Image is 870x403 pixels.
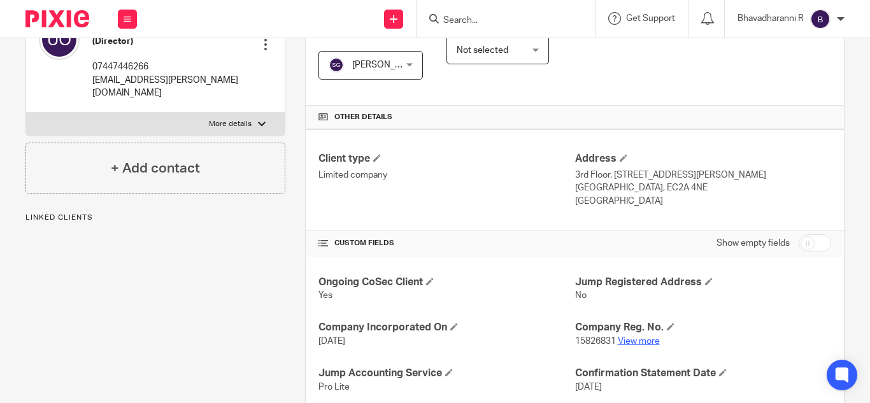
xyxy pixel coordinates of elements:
span: [DATE] [575,383,602,392]
p: [GEOGRAPHIC_DATA] [575,195,831,208]
img: svg%3E [329,57,344,73]
label: Show empty fields [717,237,790,250]
h4: + Add contact [111,159,200,178]
span: [DATE] [318,337,345,346]
img: svg%3E [810,9,831,29]
span: No [575,291,587,300]
span: Get Support [626,14,675,23]
span: Pro Lite [318,383,350,392]
span: [PERSON_NAME] [352,60,422,69]
h4: Client type [318,152,574,166]
h4: CUSTOM FIELDS [318,238,574,248]
h4: Jump Accounting Service [318,367,574,380]
p: [GEOGRAPHIC_DATA], EC2A 4NE [575,181,831,194]
p: Limited company [318,169,574,181]
p: Linked clients [25,213,285,223]
p: More details [209,119,252,129]
h4: Company Incorporated On [318,321,574,334]
a: View more [618,337,660,346]
span: 15826831 [575,337,616,346]
h4: Confirmation Statement Date [575,367,831,380]
p: 3rd Floor, [STREET_ADDRESS][PERSON_NAME] [575,169,831,181]
img: svg%3E [39,19,80,60]
span: Not selected [457,46,508,55]
h4: Jump Registered Address [575,276,831,289]
span: Yes [318,291,332,300]
h4: Ongoing CoSec Client [318,276,574,289]
h4: Company Reg. No. [575,321,831,334]
h5: (Director) [92,35,243,48]
input: Search [442,15,557,27]
p: Bhavadharanni R [738,12,804,25]
img: Pixie [25,10,89,27]
span: Other details [334,112,392,122]
p: [EMAIL_ADDRESS][PERSON_NAME][DOMAIN_NAME] [92,74,243,100]
h4: Address [575,152,831,166]
p: 07447446266 [92,60,243,73]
